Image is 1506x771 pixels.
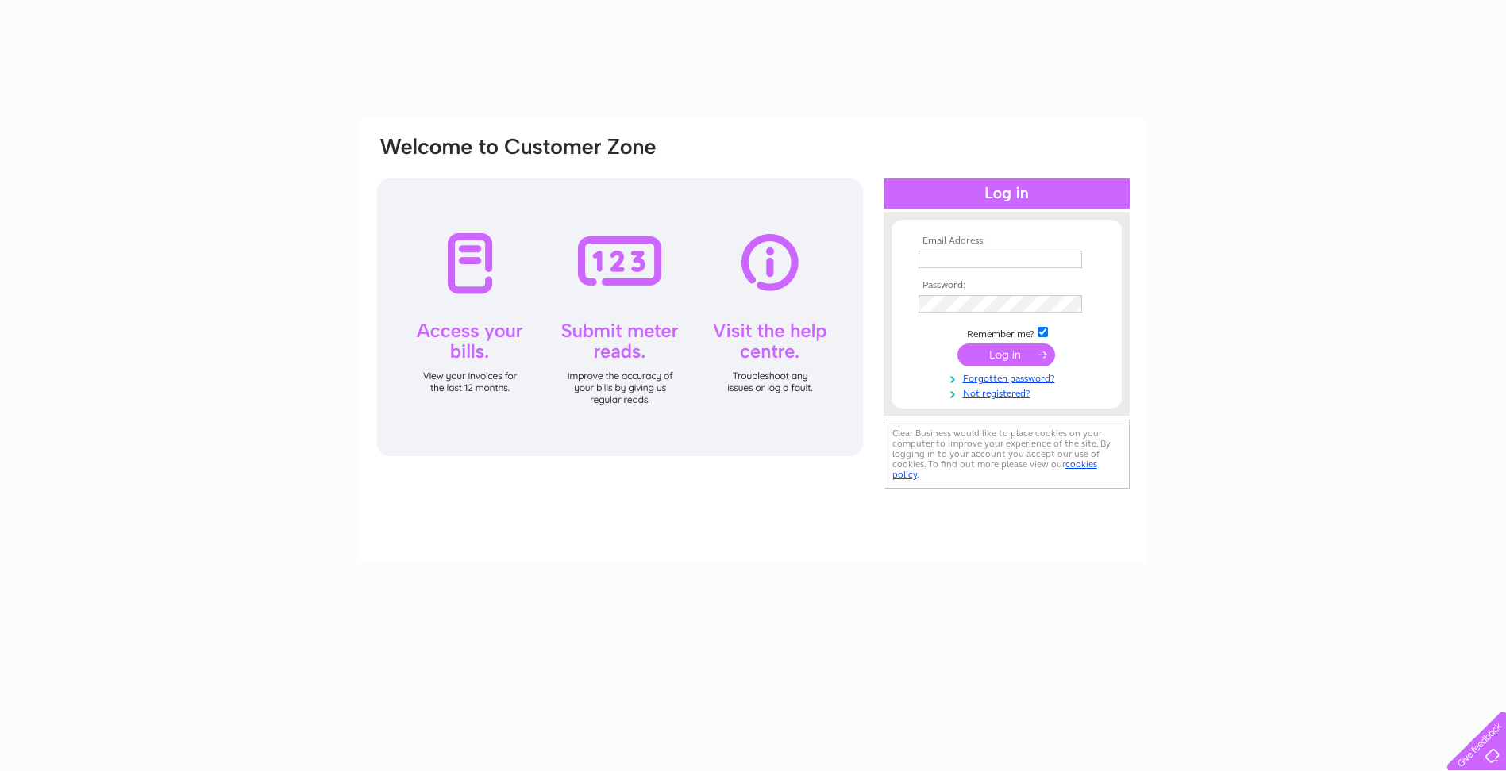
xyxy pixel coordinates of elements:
a: Forgotten password? [919,370,1099,385]
td: Remember me? [915,324,1099,340]
th: Email Address: [915,236,1099,247]
a: cookies policy [892,458,1097,480]
th: Password: [915,280,1099,291]
a: Not registered? [919,385,1099,400]
div: Clear Business would like to place cookies on your computer to improve your experience of the sit... [884,420,1130,489]
input: Submit [957,343,1055,366]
